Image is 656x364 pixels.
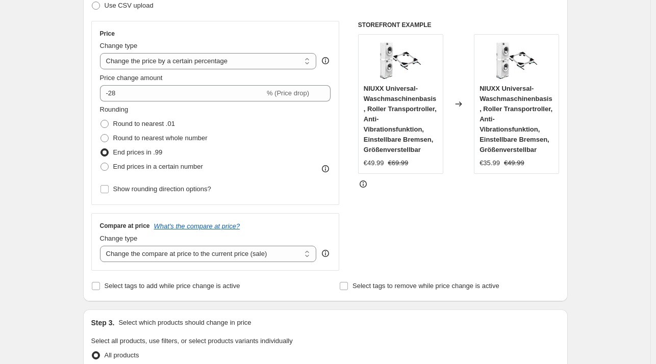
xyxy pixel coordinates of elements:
strike: €49.99 [504,158,524,168]
div: help [320,248,331,258]
span: End prices in a certain number [113,163,203,170]
span: Select tags to remove while price change is active [352,282,499,290]
span: NIUXX Universal-Waschmaschinenbasis, Roller Transportroller, Anti-Vibrationsfunktion, Einstellbar... [480,85,552,153]
span: Change type [100,42,138,49]
div: €35.99 [480,158,500,168]
span: Use CSV upload [105,2,154,9]
span: Select all products, use filters, or select products variants individually [91,337,293,345]
img: 61R80HE1QFL_80x.jpg [380,40,421,81]
div: €49.99 [364,158,384,168]
span: All products [105,351,139,359]
span: End prices in .99 [113,148,163,156]
input: -15 [100,85,265,101]
h3: Price [100,30,115,38]
span: Rounding [100,106,129,113]
div: help [320,56,331,66]
span: Change type [100,235,138,242]
strike: €69.99 [388,158,409,168]
span: Round to nearest .01 [113,120,175,127]
span: Round to nearest whole number [113,134,208,142]
p: Select which products should change in price [118,318,251,328]
span: Select tags to add while price change is active [105,282,240,290]
span: Show rounding direction options? [113,185,211,193]
span: % (Price drop) [267,89,309,97]
span: Price change amount [100,74,163,82]
button: What's the compare at price? [154,222,240,230]
h2: Step 3. [91,318,115,328]
img: 61R80HE1QFL_80x.jpg [496,40,537,81]
h3: Compare at price [100,222,150,230]
h6: STOREFRONT EXAMPLE [358,21,560,29]
span: NIUXX Universal-Waschmaschinenbasis, Roller Transportroller, Anti-Vibrationsfunktion, Einstellbar... [364,85,437,153]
